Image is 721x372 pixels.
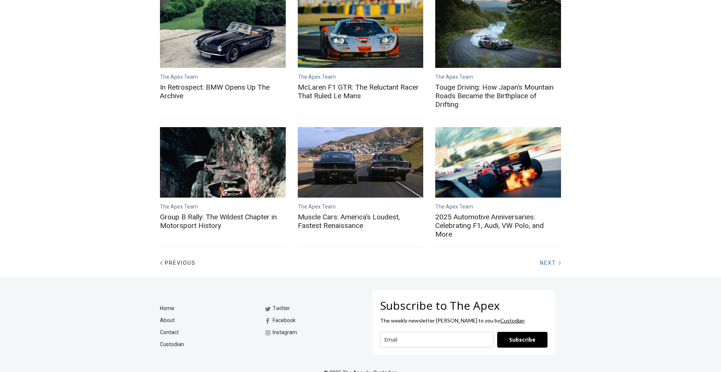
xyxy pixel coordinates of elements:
[435,74,473,80] a: The Apex Team
[435,127,561,198] a: 2025 Automotive Anniversaries: Celebrating F1, Audi, VW Polo, and More
[263,326,354,338] a: Instagram
[160,326,245,338] a: Contact
[160,338,251,350] a: Custodian
[435,83,561,109] a: Touge Driving: How Japan’s Mountain Roads Became the Birthplace of Drifting
[298,83,424,100] a: McLaren F1 GTR: The Reluctant Racer That Ruled Le Mans
[160,213,286,230] a: Group B Rally: The Wildest Chapter in Motorsport History
[160,302,245,314] a: Home
[298,74,336,80] a: The Apex Team
[160,127,286,198] a: Group B Rally: The Wildest Chapter in Motorsport History
[160,83,286,100] a: In Retrospect: BMW Opens Up The Archive
[435,204,473,210] a: The Apex Team
[298,127,424,198] a: Muscle Cars: America’s Loudest, Fastest Renaissance
[263,314,354,326] a: Facebook
[160,259,202,266] a: Previous
[380,298,548,313] h4: Subscribe to The Apex
[160,74,198,80] a: The Apex Team
[497,332,548,348] button: Subscribe
[263,302,354,314] a: Twitter
[435,213,561,238] a: 2025 Automotive Anniversaries: Celebrating F1, Audi, VW Polo, and More
[380,317,548,324] p: The weekly newsletter [PERSON_NAME] to you by
[298,213,424,230] a: Muscle Cars: America’s Loudest, Fastest Renaissance
[380,332,493,348] input: Email
[298,204,336,210] a: The Apex Team
[160,204,198,210] a: The Apex Team
[540,260,556,266] span: Next
[500,317,525,324] a: Custodian
[165,260,196,266] span: Previous
[534,259,561,266] a: Next
[160,314,245,326] a: About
